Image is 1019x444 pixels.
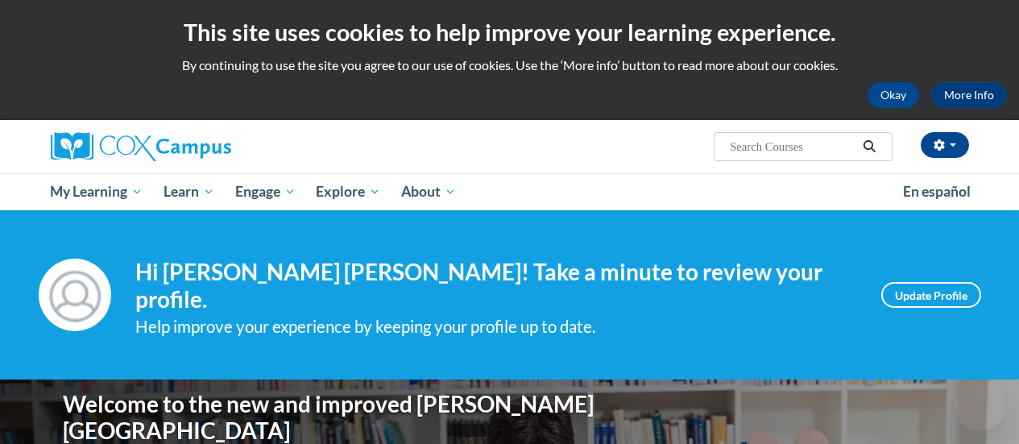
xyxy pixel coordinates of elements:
iframe: Button to launch messaging window [955,380,1006,431]
a: Explore [305,173,391,210]
a: Update Profile [881,282,981,308]
a: My Learning [40,173,154,210]
input: Search Courses [728,137,857,156]
button: Account Settings [921,132,969,158]
a: Cox Campus [51,132,341,161]
a: Learn [153,173,225,210]
span: Learn [164,182,214,201]
h2: This site uses cookies to help improve your learning experience. [12,16,1007,48]
button: Search [857,137,881,156]
p: By continuing to use the site you agree to our use of cookies. Use the ‘More info’ button to read... [12,56,1007,74]
span: About [401,182,456,201]
span: Engage [235,182,296,201]
button: Okay [868,82,919,108]
div: Help improve your experience by keeping your profile up to date. [135,313,857,340]
span: Explore [316,182,380,201]
a: More Info [931,82,1007,108]
img: Cox Campus [51,132,231,161]
span: My Learning [50,182,143,201]
span: En español [903,183,971,200]
a: Engage [225,173,306,210]
a: About [391,173,466,210]
h4: Hi [PERSON_NAME] [PERSON_NAME]! Take a minute to review your profile. [135,259,857,313]
a: En español [893,175,981,209]
img: Profile Image [39,259,111,331]
div: Main menu [39,173,981,210]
